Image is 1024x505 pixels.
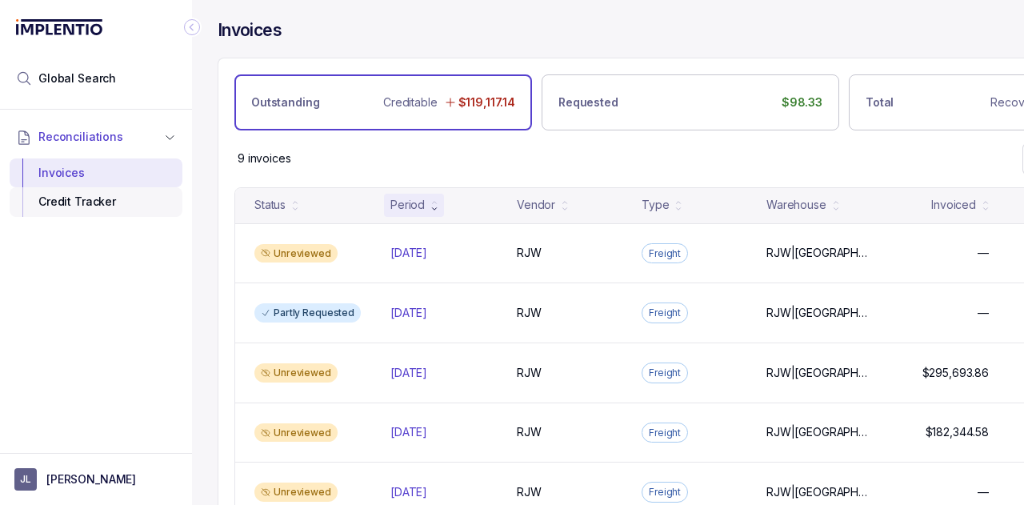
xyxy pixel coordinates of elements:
p: — [978,245,989,261]
div: Unreviewed [254,363,338,383]
span: User initials [14,468,37,491]
div: Invoices [22,158,170,187]
p: RJW|[GEOGRAPHIC_DATA] [766,365,868,381]
p: [DATE] [390,305,427,321]
p: $295,693.86 [922,365,989,381]
p: [PERSON_NAME] [46,471,136,487]
button: Reconciliations [10,119,182,154]
div: Vendor [517,197,555,213]
button: User initials[PERSON_NAME] [14,468,178,491]
p: Freight [649,365,681,381]
div: Unreviewed [254,244,338,263]
h4: Invoices [218,19,282,42]
p: RJW [517,365,542,381]
p: [DATE] [390,484,427,500]
p: Creditable [383,94,438,110]
p: 9 invoices [238,150,291,166]
div: Type [642,197,669,213]
p: — [978,484,989,500]
p: Freight [649,305,681,321]
div: Unreviewed [254,423,338,443]
div: Period [390,197,425,213]
p: RJW [517,484,542,500]
p: Freight [649,425,681,441]
p: [DATE] [390,365,427,381]
p: RJW|[GEOGRAPHIC_DATA] [766,484,868,500]
div: Partly Requested [254,303,361,323]
div: Remaining page entries [238,150,291,166]
p: Total [866,94,894,110]
p: $182,344.58 [926,424,989,440]
p: RJW [517,424,542,440]
p: — [978,305,989,321]
p: $119,117.14 [458,94,515,110]
p: RJW|[GEOGRAPHIC_DATA] [766,245,868,261]
p: Requested [558,94,618,110]
div: Credit Tracker [22,187,170,216]
p: Outstanding [251,94,319,110]
p: $98.33 [782,94,822,110]
p: Freight [649,246,681,262]
div: Collapse Icon [182,18,202,37]
div: Invoiced [931,197,976,213]
p: [DATE] [390,245,427,261]
div: Reconciliations [10,155,182,220]
p: RJW|[GEOGRAPHIC_DATA] [766,424,868,440]
div: Status [254,197,286,213]
span: Global Search [38,70,116,86]
p: RJW [517,305,542,321]
div: Unreviewed [254,483,338,502]
span: Reconciliations [38,129,123,145]
p: [DATE] [390,424,427,440]
p: RJW [517,245,542,261]
p: Freight [649,484,681,500]
p: RJW|[GEOGRAPHIC_DATA] [766,305,868,321]
div: Warehouse [766,197,826,213]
